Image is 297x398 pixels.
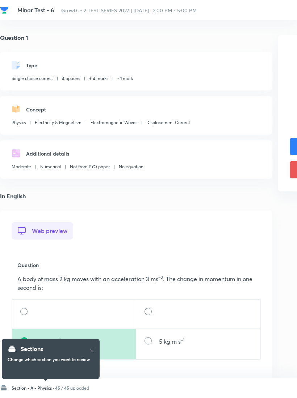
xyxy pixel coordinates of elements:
p: 5 kg m s [159,337,184,346]
h5: Concept [26,106,46,113]
h6: Section - A - Physics · [12,385,54,391]
img: questionConcept.svg [12,105,20,114]
p: Numerical [40,164,61,170]
p: Single choice correct [12,75,53,82]
h5: Additional details [26,150,69,157]
h5: Type [26,62,37,69]
span: Growth - 2 TEST SERIES 2027 | [DATE] · 2:00 PM - 5:00 PM [61,7,197,14]
h5: Question [17,261,255,269]
p: Electromagnetic Waves [91,119,137,126]
img: questionDetails.svg [12,149,20,158]
p: Electricity & Magnetism [35,119,81,126]
sup: –2 [158,275,163,280]
p: Moderate [12,164,31,170]
h4: Sections [21,346,43,352]
span: Web preview [32,228,67,234]
p: Not from PYQ paper [70,164,110,170]
img: questionType.svg [12,61,20,69]
h6: 45 / 45 uploaded [55,385,89,391]
p: Physics [12,119,26,126]
p: - 1 mark [117,75,133,82]
p: A body of mass 2 kg moves with an acceleration 3 ms . The change in momentum in one second is: [17,275,255,292]
h6: Change which section you want to review [8,356,94,363]
h5: Solution [12,371,261,379]
span: Minor Test - 6 [17,6,54,14]
p: No equation [119,164,143,170]
p: Displacement Current [146,119,190,126]
sup: –1 [181,337,184,343]
p: 4 options [62,75,80,82]
p: + 4 marks [89,75,108,82]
